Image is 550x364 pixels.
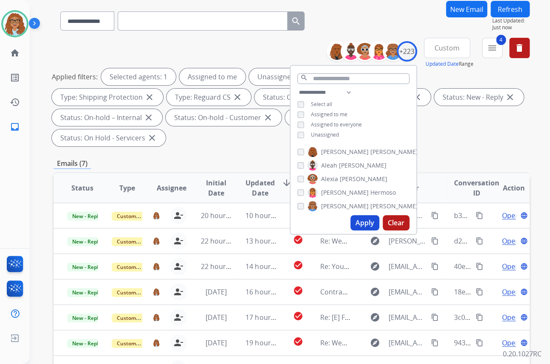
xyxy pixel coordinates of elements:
[389,236,426,246] span: [PERSON_NAME][EMAIL_ADDRESS][PERSON_NAME][DOMAIN_NAME]
[350,215,379,230] button: Apply
[321,188,369,197] span: [PERSON_NAME]
[153,339,160,346] img: agent-avatar
[505,92,515,102] mat-icon: close
[502,312,519,322] span: Open
[370,261,380,272] mat-icon: explore
[293,336,303,347] mat-icon: check_circle
[476,263,483,270] mat-icon: content_copy
[487,43,497,53] mat-icon: menu
[67,263,106,272] span: New - Reply
[454,178,499,198] span: Conversation ID
[300,74,308,81] mat-icon: search
[52,109,162,126] div: Status: On-hold – Internal
[321,202,369,210] span: [PERSON_NAME]
[147,133,157,143] mat-icon: close
[52,72,98,82] p: Applied filters:
[370,287,380,297] mat-icon: explore
[112,263,167,272] span: Customer Support
[491,1,530,17] button: Refresh
[496,35,506,45] span: 4
[52,89,163,106] div: Type: Shipping Protection
[431,237,439,245] mat-icon: content_copy
[311,121,362,128] span: Assigned to everyone
[320,262,464,271] span: Re: Your repaired product is ready for pickup
[503,349,542,359] p: 0.20.1027RC
[426,60,474,67] span: Range
[389,287,426,297] span: [EMAIL_ADDRESS][DOMAIN_NAME]
[502,261,519,272] span: Open
[206,313,227,322] span: [DATE]
[321,148,369,156] span: [PERSON_NAME]
[514,43,525,53] mat-icon: delete
[144,92,155,102] mat-icon: close
[153,237,160,244] img: agent-avatar
[206,338,227,347] span: [DATE]
[144,112,154,123] mat-icon: close
[281,178,291,188] mat-icon: arrow_downward
[431,339,439,347] mat-icon: content_copy
[71,183,93,193] span: Status
[426,61,459,67] button: Updated Date
[67,288,106,297] span: New - Reply
[201,236,243,246] span: 22 hours ago
[166,109,282,126] div: Status: On-hold - Customer
[311,131,339,138] span: Unassigned
[431,212,439,219] mat-icon: content_copy
[520,237,528,245] mat-icon: language
[173,236,183,246] mat-icon: person_remove
[293,260,303,270] mat-icon: check_circle
[263,112,273,123] mat-icon: close
[311,101,332,108] span: Select all
[112,339,167,348] span: Customer Support
[245,236,288,246] span: 13 hours ago
[67,339,106,348] span: New - Reply
[431,314,439,321] mat-icon: content_copy
[67,237,106,246] span: New - Reply
[492,24,530,31] span: Just now
[370,236,380,246] mat-icon: explore
[520,339,528,347] mat-icon: language
[157,183,186,193] span: Assignee
[67,212,106,221] span: New - Reply
[485,173,530,203] th: Action
[254,89,338,106] div: Status: Open - All
[370,312,380,322] mat-icon: explore
[476,212,483,219] mat-icon: content_copy
[370,202,418,210] span: [PERSON_NAME]
[153,212,160,219] img: agent-avatar
[249,68,304,85] div: Unassigned
[245,262,288,271] span: 14 hours ago
[245,338,288,347] span: 19 hours ago
[520,263,528,270] mat-icon: language
[476,237,483,245] mat-icon: content_copy
[320,313,373,322] span: Re: [E] Follow-Up
[173,210,183,221] mat-icon: person_remove
[119,183,135,193] span: Type
[3,12,27,36] img: avatar
[112,314,167,322] span: Customer Support
[153,263,160,270] img: agent-avatar
[206,287,227,297] span: [DATE]
[10,122,20,132] mat-icon: inbox
[492,17,530,24] span: Last Updated:
[112,288,167,297] span: Customer Support
[232,92,243,102] mat-icon: close
[293,311,303,321] mat-icon: check_circle
[311,111,347,118] span: Assigned to me
[370,148,418,156] span: [PERSON_NAME]
[173,338,183,348] mat-icon: person_remove
[383,215,409,230] button: Clear
[446,1,487,17] button: New Email
[397,41,417,62] div: +223
[370,338,380,348] mat-icon: explore
[112,212,167,221] span: Customer Support
[476,339,483,347] mat-icon: content_copy
[173,287,183,297] mat-icon: person_remove
[173,312,183,322] mat-icon: person_remove
[502,338,519,348] span: Open
[179,68,245,85] div: Assigned to me
[173,261,183,272] mat-icon: person_remove
[201,211,243,220] span: 20 hours ago
[54,158,91,169] p: Emails (7)
[153,314,160,321] img: agent-avatar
